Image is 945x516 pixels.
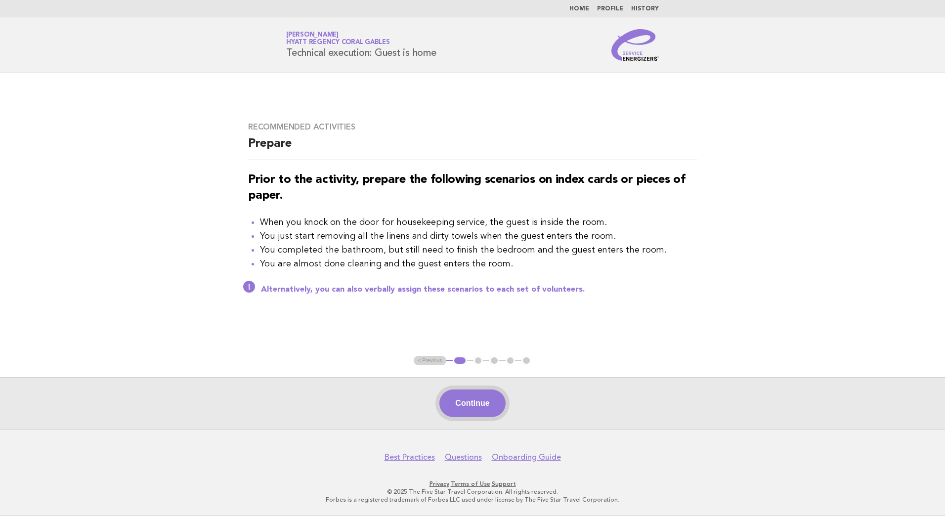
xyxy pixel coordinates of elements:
[286,32,436,58] h1: Technical execution: Guest is home
[260,243,697,257] li: You completed the bathroom, but still need to finish the bedroom and the guest enters the room.
[261,285,697,295] p: Alternatively, you can also verbally assign these scenarios to each set of volunteers.
[260,215,697,229] li: When you knock on the door for housekeeping service, the guest is inside the room.
[492,452,561,462] a: Onboarding Guide
[286,32,390,45] a: [PERSON_NAME]Hyatt Regency Coral Gables
[248,122,697,132] h3: Recommended activities
[248,136,697,160] h2: Prepare
[260,229,697,243] li: You just start removing all the linens and dirty towels when the guest enters the room.
[453,356,467,366] button: 1
[597,6,623,12] a: Profile
[260,257,697,271] li: You are almost done cleaning and the guest enters the room.
[569,6,589,12] a: Home
[611,29,659,61] img: Service Energizers
[430,480,449,487] a: Privacy
[492,480,516,487] a: Support
[286,40,390,46] span: Hyatt Regency Coral Gables
[170,488,775,496] p: © 2025 The Five Star Travel Corporation. All rights reserved.
[631,6,659,12] a: History
[439,389,505,417] button: Continue
[248,174,685,202] strong: Prior to the activity, prepare the following scenarios on index cards or pieces of paper.
[170,480,775,488] p: · ·
[445,452,482,462] a: Questions
[451,480,490,487] a: Terms of Use
[385,452,435,462] a: Best Practices
[170,496,775,504] p: Forbes is a registered trademark of Forbes LLC used under license by The Five Star Travel Corpora...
